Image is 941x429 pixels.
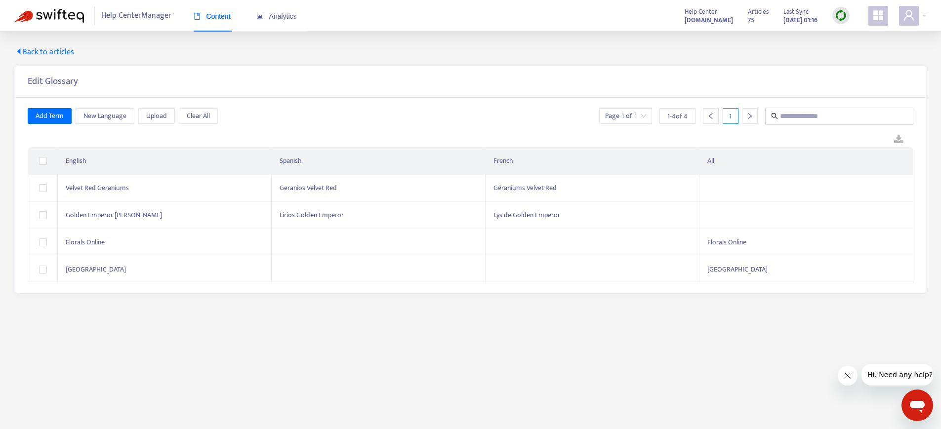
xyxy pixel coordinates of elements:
button: New Language [76,108,134,124]
span: Last Sync [783,6,809,17]
iframe: Button to launch messaging window [901,390,933,421]
button: Clear All [179,108,218,124]
span: Clear All [187,111,210,121]
span: Florals Online [707,236,746,248]
span: [GEOGRAPHIC_DATA] [707,264,768,275]
span: book [194,13,201,20]
span: user [903,9,915,21]
span: Velvet Red Geraniums [66,182,129,194]
span: New Language [83,111,126,121]
span: Help Center Manager [101,6,171,25]
span: 1 - 4 of 4 [667,111,688,121]
strong: [DOMAIN_NAME] [685,15,733,26]
th: French [486,148,699,175]
strong: [DATE] 01:16 [783,15,818,26]
span: Back to articles [15,46,74,58]
img: Swifteq [15,9,84,23]
span: Lirios Golden Emperor [280,209,344,221]
img: sync.dc5367851b00ba804db3.png [835,9,847,22]
h5: Edit Glossary [28,76,78,87]
strong: 75 [748,15,754,26]
th: All [699,148,913,175]
span: Help Center [685,6,717,17]
div: 1 [723,108,738,124]
span: area-chart [256,13,263,20]
span: Upload [146,111,167,121]
span: Content [194,12,231,20]
th: English [58,148,272,175]
iframe: Message from company [861,364,933,386]
iframe: Close message [838,366,858,386]
span: Add Term [36,111,64,121]
span: caret-left [15,47,23,55]
a: [DOMAIN_NAME] [685,14,733,26]
span: appstore [872,9,884,21]
span: Articles [748,6,769,17]
span: Geranios Velvet Red [280,182,337,194]
span: Golden Emperor [PERSON_NAME] [66,209,162,221]
button: Add Term [28,108,72,124]
span: right [746,113,753,119]
span: left [707,113,714,119]
span: Géraniums Velvet Red [493,182,557,194]
span: Analytics [256,12,297,20]
span: search [771,113,778,119]
th: Spanish [272,148,486,175]
span: Florals Online [66,236,105,248]
span: Lys de Golden Emperor [493,209,560,221]
button: Upload [138,108,175,124]
span: [GEOGRAPHIC_DATA] [66,264,126,275]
